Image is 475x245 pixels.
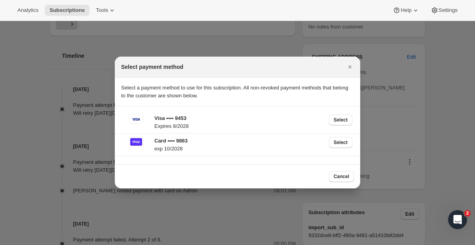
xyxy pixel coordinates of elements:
span: Analytics [17,7,38,13]
span: Tools [96,7,108,13]
h2: Select payment method [121,63,183,71]
span: Help [401,7,411,13]
button: Tools [91,5,121,16]
span: Cancel [334,173,349,180]
span: Settings [439,7,458,13]
span: Subscriptions [49,7,85,13]
button: Analytics [13,5,43,16]
button: Settings [426,5,462,16]
span: Select [334,117,348,123]
p: Expires 8/2028 [154,122,324,130]
p: exp 10/2028 [154,145,324,153]
button: Select [329,114,352,125]
iframe: Intercom live chat [448,210,467,229]
button: Cancel [329,171,354,182]
p: Select a payment method to use for this subscription. All non-revoked payment methods that belong... [121,84,354,100]
span: 2 [464,210,471,217]
p: Visa •••• 9453 [154,114,324,122]
button: Close [344,61,355,72]
button: Subscriptions [45,5,89,16]
button: Help [388,5,424,16]
p: Card •••• 9863 [154,137,324,145]
button: Select [329,137,352,148]
span: Select [334,139,348,146]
